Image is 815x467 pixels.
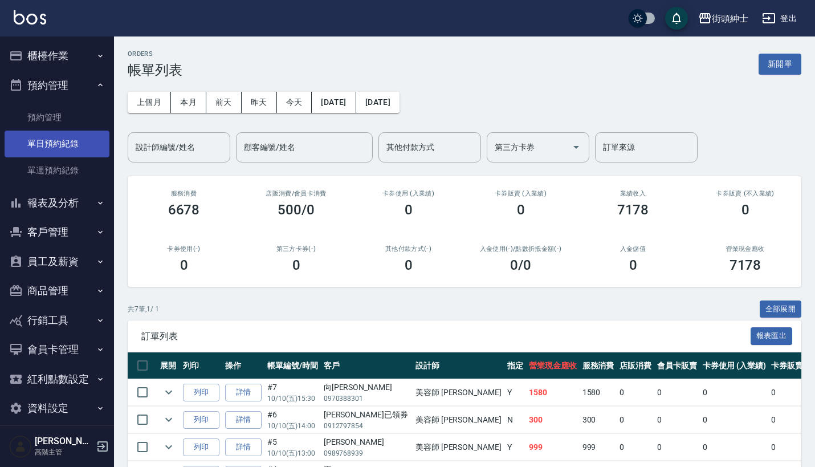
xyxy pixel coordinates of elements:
[567,138,585,156] button: Open
[504,352,526,379] th: 指定
[9,435,32,458] img: Person
[183,411,219,429] button: 列印
[35,436,93,447] h5: [PERSON_NAME]
[264,407,321,433] td: #6
[694,7,753,30] button: 街頭紳士
[700,352,769,379] th: 卡券使用 (入業績)
[712,11,748,26] div: 街頭紳士
[5,188,109,218] button: 報表及分析
[324,448,410,458] p: 0989768939
[277,92,312,113] button: 今天
[5,247,109,277] button: 員工及薪資
[267,448,318,458] p: 10/10 (五) 13:00
[225,411,262,429] a: 詳情
[751,330,793,341] a: 報表匯出
[526,434,580,461] td: 999
[654,434,700,461] td: 0
[264,352,321,379] th: 帳單編號/時間
[5,276,109,306] button: 商品管理
[700,434,769,461] td: 0
[5,104,109,131] a: 預約管理
[5,71,109,100] button: 預約管理
[665,7,688,30] button: save
[504,407,526,433] td: N
[580,434,617,461] td: 999
[413,407,504,433] td: 美容師 [PERSON_NAME]
[206,92,242,113] button: 前天
[141,245,226,253] h2: 卡券使用(-)
[141,331,751,342] span: 訂單列表
[510,257,531,273] h3: 0 /0
[580,352,617,379] th: 服務消費
[366,190,451,197] h2: 卡券使用 (入業績)
[324,436,410,448] div: [PERSON_NAME]
[413,352,504,379] th: 設計師
[128,92,171,113] button: 上個月
[267,393,318,404] p: 10/10 (五) 15:30
[160,438,177,456] button: expand row
[366,245,451,253] h2: 其他付款方式(-)
[517,202,525,218] h3: 0
[183,384,219,401] button: 列印
[160,411,177,428] button: expand row
[654,407,700,433] td: 0
[324,381,410,393] div: 向[PERSON_NAME]
[526,352,580,379] th: 營業現金應收
[157,352,180,379] th: 展開
[741,202,749,218] h3: 0
[267,421,318,431] p: 10/10 (五) 14:00
[629,257,637,273] h3: 0
[703,245,788,253] h2: 營業現金應收
[405,257,413,273] h3: 0
[413,434,504,461] td: 美容師 [PERSON_NAME]
[324,421,410,431] p: 0912797854
[254,190,339,197] h2: 店販消費 /會員卡消費
[225,384,262,401] a: 詳情
[405,202,413,218] h3: 0
[504,379,526,406] td: Y
[759,58,801,69] a: 新開單
[222,352,264,379] th: 操作
[760,300,802,318] button: 全部展開
[264,434,321,461] td: #5
[5,217,109,247] button: 客戶管理
[700,379,769,406] td: 0
[757,8,801,29] button: 登出
[14,10,46,25] img: Logo
[703,190,788,197] h2: 卡券販賣 (不入業績)
[478,190,563,197] h2: 卡券販賣 (入業績)
[242,92,277,113] button: 昨天
[312,92,356,113] button: [DATE]
[324,409,410,421] div: [PERSON_NAME]已領券
[654,379,700,406] td: 0
[128,62,182,78] h3: 帳單列表
[590,245,675,253] h2: 入金儲值
[254,245,339,253] h2: 第三方卡券(-)
[5,157,109,184] a: 單週預約紀錄
[526,379,580,406] td: 1580
[5,131,109,157] a: 單日預約紀錄
[324,393,410,404] p: 0970388301
[183,438,219,456] button: 列印
[141,190,226,197] h3: 服務消費
[128,304,159,314] p: 共 7 筆, 1 / 1
[5,364,109,394] button: 紅利點數設定
[5,41,109,71] button: 櫃檯作業
[292,257,300,273] h3: 0
[413,379,504,406] td: 美容師 [PERSON_NAME]
[617,434,654,461] td: 0
[580,407,617,433] td: 300
[759,54,801,75] button: 新開單
[700,407,769,433] td: 0
[5,393,109,423] button: 資料設定
[168,202,200,218] h3: 6678
[617,379,654,406] td: 0
[580,379,617,406] td: 1580
[225,438,262,456] a: 詳情
[590,190,675,197] h2: 業績收入
[504,434,526,461] td: Y
[526,407,580,433] td: 300
[617,202,649,218] h3: 7178
[478,245,563,253] h2: 入金使用(-) /點數折抵金額(-)
[321,352,413,379] th: 客戶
